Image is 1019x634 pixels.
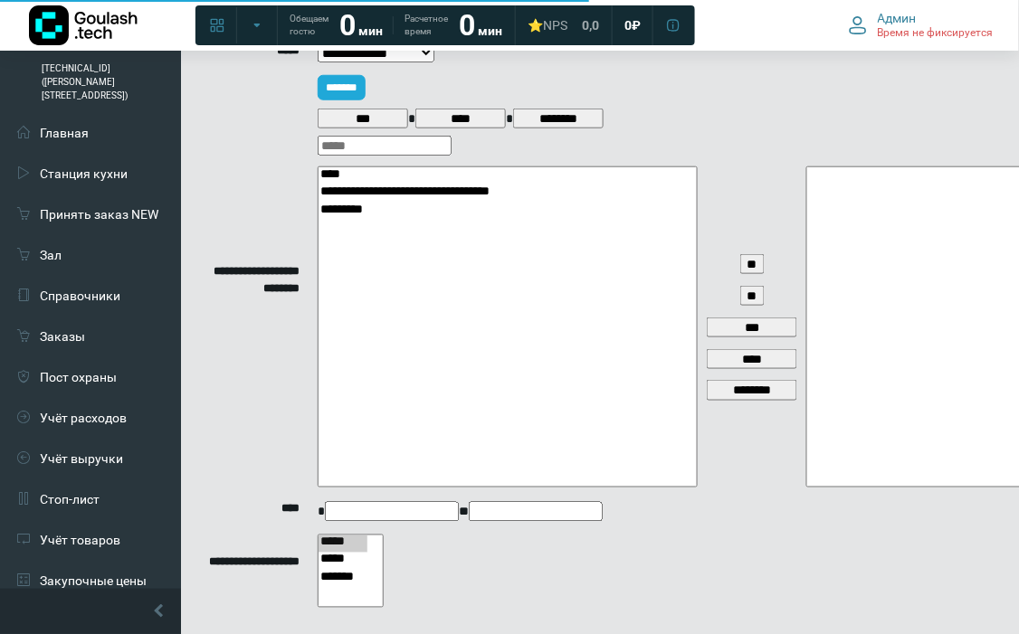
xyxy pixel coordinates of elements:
strong: 0 [459,8,475,43]
span: Расчетное время [405,13,448,38]
span: Обещаем гостю [290,13,329,38]
span: NPS [543,18,567,33]
div: ⭐ [528,17,567,33]
button: Админ Время не фиксируется [838,6,1005,44]
span: мин [358,24,383,38]
span: 0 [624,17,632,33]
span: мин [478,24,502,38]
span: ₽ [632,17,641,33]
img: Логотип компании Goulash.tech [29,5,138,45]
span: 0,0 [582,17,599,33]
span: Админ [878,10,917,26]
span: Время не фиксируется [878,26,994,41]
a: ⭐NPS 0,0 [517,9,610,42]
strong: 0 [339,8,356,43]
a: 0 ₽ [614,9,652,42]
a: Обещаем гостю 0 мин Расчетное время 0 мин [279,9,513,42]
